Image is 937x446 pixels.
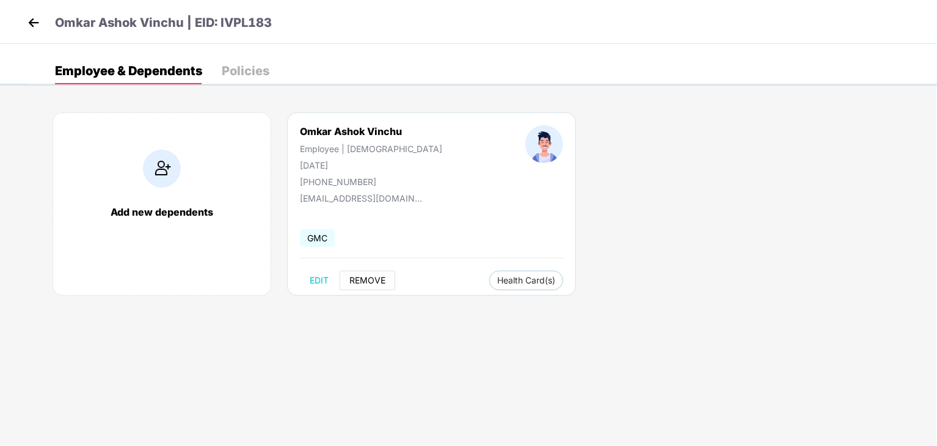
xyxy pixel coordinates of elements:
[489,271,563,290] button: Health Card(s)
[300,160,442,170] div: [DATE]
[300,271,338,290] button: EDIT
[222,65,269,77] div: Policies
[24,13,43,32] img: back
[300,144,442,154] div: Employee | [DEMOGRAPHIC_DATA]
[310,276,329,285] span: EDIT
[300,177,442,187] div: [PHONE_NUMBER]
[65,206,258,218] div: Add new dependents
[525,125,563,163] img: profileImage
[55,65,202,77] div: Employee & Dependents
[55,13,272,32] p: Omkar Ashok Vinchu | EID: IVPL183
[300,193,422,203] div: [EMAIL_ADDRESS][DOMAIN_NAME]
[143,150,181,188] img: addIcon
[349,276,385,285] span: REMOVE
[300,229,335,247] span: GMC
[300,125,442,137] div: Omkar Ashok Vinchu
[340,271,395,290] button: REMOVE
[497,277,555,283] span: Health Card(s)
